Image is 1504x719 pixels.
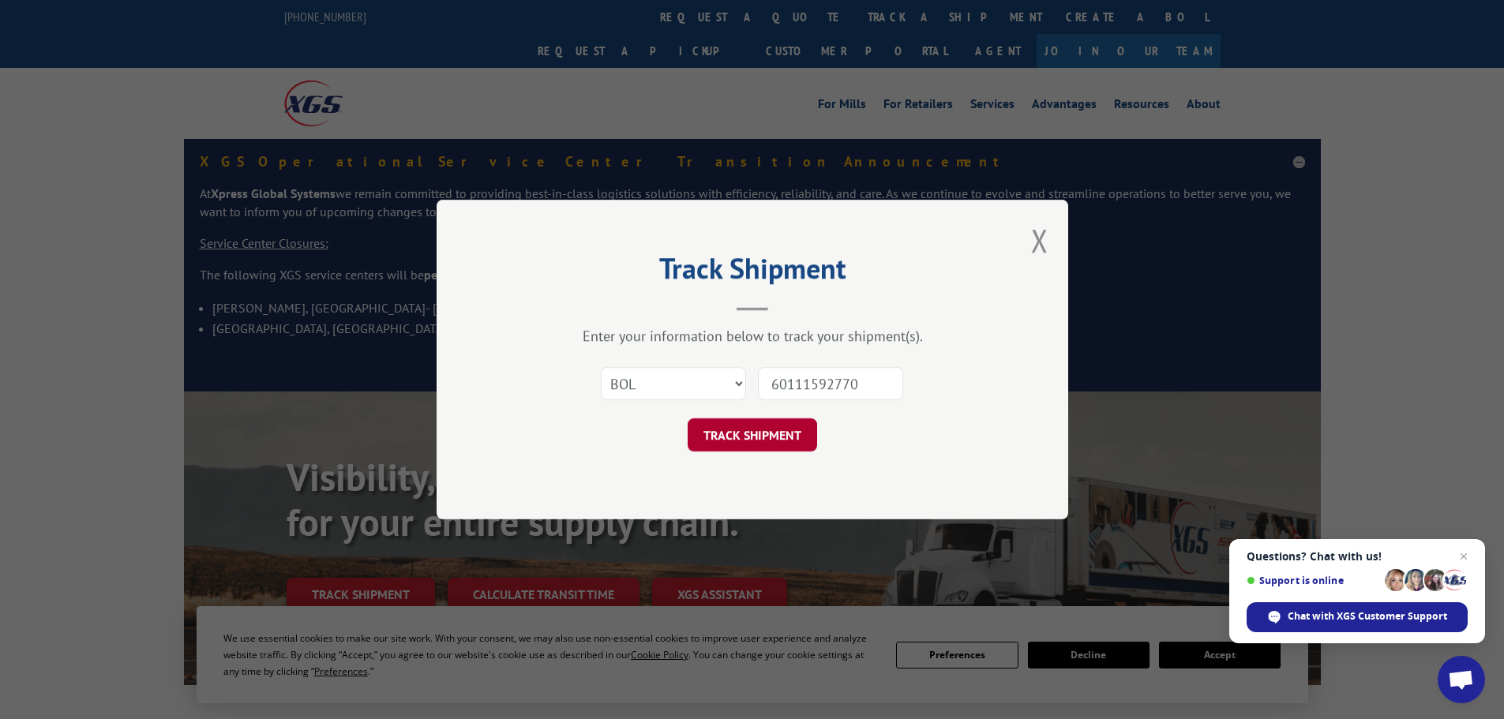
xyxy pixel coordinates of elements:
[1288,609,1447,624] span: Chat with XGS Customer Support
[516,327,989,345] div: Enter your information below to track your shipment(s).
[1247,602,1468,632] span: Chat with XGS Customer Support
[516,257,989,287] h2: Track Shipment
[1247,550,1468,563] span: Questions? Chat with us!
[758,367,903,400] input: Number(s)
[1031,219,1048,261] button: Close modal
[688,418,817,451] button: TRACK SHIPMENT
[1247,575,1379,586] span: Support is online
[1438,656,1485,703] a: Open chat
